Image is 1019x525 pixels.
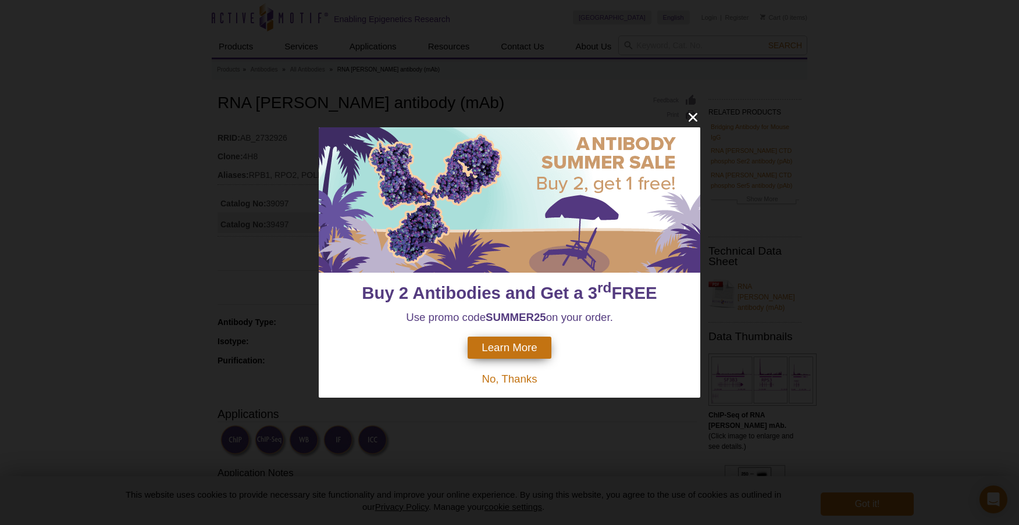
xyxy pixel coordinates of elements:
button: close [686,110,700,124]
span: Learn More [482,341,537,354]
sup: rd [597,280,611,296]
strong: SUMMER25 [486,311,546,323]
span: Use promo code on your order. [406,311,613,323]
span: No, Thanks [482,373,537,385]
span: Buy 2 Antibodies and Get a 3 FREE [362,283,657,302]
